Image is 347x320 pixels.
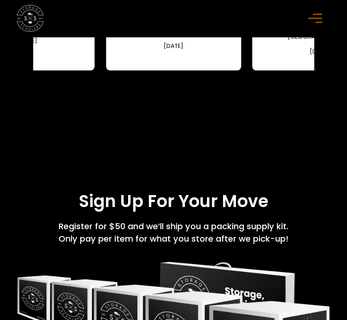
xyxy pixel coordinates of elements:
[310,47,329,56] div: [DATE]
[303,5,330,32] div: menu
[79,191,268,212] h2: Sign Up For Your Move
[59,220,288,245] div: Register for $50 and we’ll ship you a packing supply kit. Only pay per item for what you store af...
[164,41,183,50] div: [DATE]
[18,36,37,45] div: [DATE]
[17,5,43,32] img: Storage Scholars main logo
